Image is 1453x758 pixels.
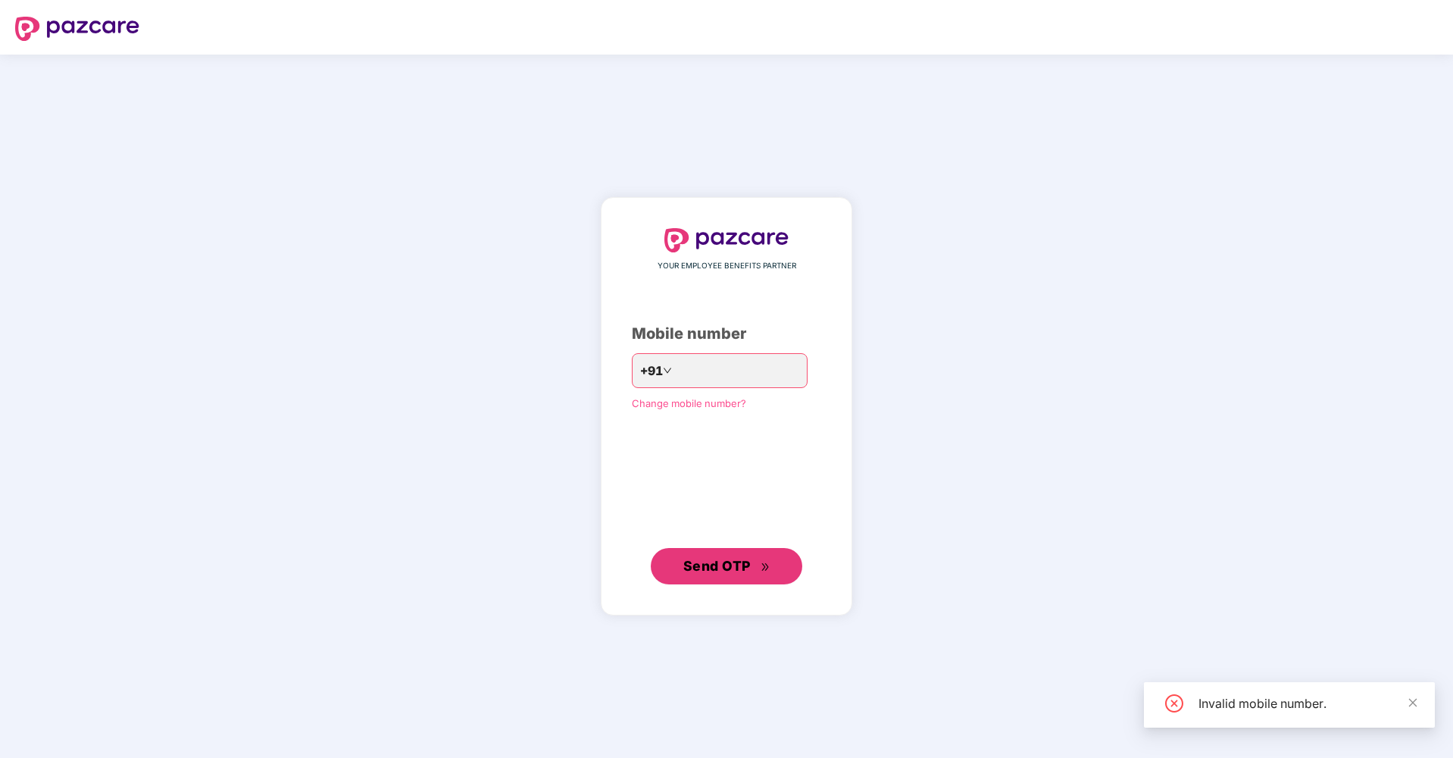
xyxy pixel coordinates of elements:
[663,366,672,375] span: down
[1165,694,1183,713] span: close-circle
[632,322,821,346] div: Mobile number
[664,228,789,252] img: logo
[658,260,796,272] span: YOUR EMPLOYEE BENEFITS PARTNER
[640,362,663,381] span: +91
[683,558,751,574] span: Send OTP
[1198,694,1417,713] div: Invalid mobile number.
[632,397,746,409] a: Change mobile number?
[761,562,770,572] span: double-right
[651,548,802,584] button: Send OTPdouble-right
[1408,697,1418,708] span: close
[15,17,139,41] img: logo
